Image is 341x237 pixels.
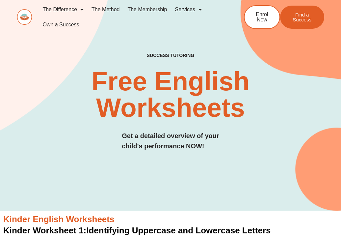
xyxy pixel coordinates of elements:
a: Enrol Now [244,5,280,29]
h2: Free English Worksheets​ [69,68,272,121]
span: Enrol Now [254,12,270,22]
a: Kinder Worksheet 1:Identifying Uppercase and Lowercase Letters [3,225,271,235]
nav: Menu [39,2,226,32]
span: Kinder Worksheet 1: [3,225,86,235]
a: Own a Success [39,17,83,32]
a: Services [171,2,205,17]
h3: Get a detailed overview of your child's performance NOW! [122,131,219,151]
h4: SUCCESS TUTORING​ [125,53,216,58]
a: The Method [88,2,123,17]
h3: Kinder English Worksheets [3,214,338,225]
a: The Difference [39,2,88,17]
a: The Membership [123,2,171,17]
span: Find a Success [290,12,314,22]
a: Find a Success [280,6,324,29]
